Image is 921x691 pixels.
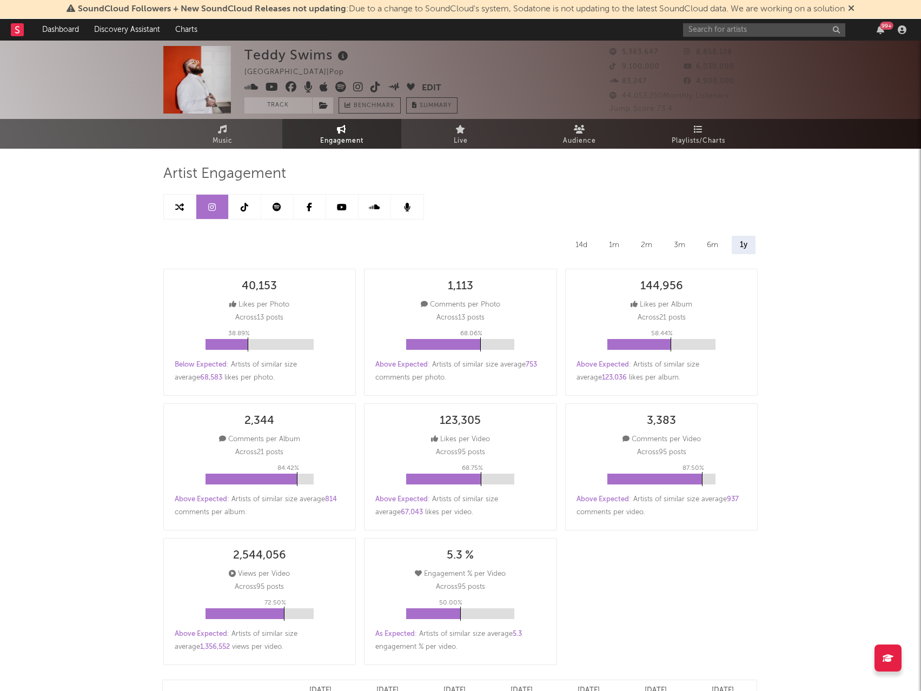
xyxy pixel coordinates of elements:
span: Engagement [320,135,363,148]
span: 814 [325,496,337,503]
span: Above Expected [375,496,428,503]
span: 937 [727,496,739,503]
div: 40,153 [242,280,277,293]
span: Summary [420,103,452,109]
div: : Artists of similar size average engagement % per video . [375,628,546,654]
p: Across 21 posts [638,311,686,324]
span: Playlists/Charts [672,135,725,148]
span: Above Expected [577,496,629,503]
span: 123,036 [602,374,627,381]
div: : Artists of similar size average views per video . [175,628,345,654]
a: Dashboard [35,19,87,41]
p: 87.50 % [683,462,704,475]
span: 68,583 [200,374,222,381]
span: Live [454,135,468,148]
a: Audience [520,119,639,149]
span: Dismiss [848,5,854,14]
span: SoundCloud Followers + New SoundCloud Releases not updating [78,5,346,14]
span: Artist Engagement [163,168,286,181]
span: 1,356,552 [200,643,230,650]
span: 6,030,000 [684,63,734,70]
div: Comments per Photo [421,298,500,311]
span: Above Expected [175,496,227,503]
div: Comments per Album [219,433,300,446]
div: 5.3 % [447,549,474,562]
div: 6m [699,236,726,254]
p: Across 95 posts [436,581,485,594]
p: 38.89 % [228,327,250,340]
div: 3m [666,236,693,254]
span: Benchmark [354,99,395,112]
span: 5.3 [513,630,522,637]
p: 72.50 % [264,596,286,609]
div: Likes per Album [631,298,692,311]
div: Likes per Video [431,433,490,446]
span: Jump Score: 73.4 [609,105,673,112]
div: 2,544,056 [233,549,286,562]
span: 5,383,647 [609,49,658,56]
span: 9,100,000 [609,63,659,70]
div: 123,305 [440,415,481,428]
input: Search for artists [683,23,845,37]
button: Edit [422,82,441,95]
span: 8,858,128 [684,49,732,56]
button: Summary [406,97,458,114]
p: Across 13 posts [436,311,485,324]
div: 99 + [880,22,893,30]
button: Track [244,97,312,114]
span: As Expected [375,630,415,637]
div: Engagement % per Video [415,568,506,581]
button: 99+ [877,25,884,34]
div: : Artists of similar size average likes per video . [375,493,546,519]
p: 68.06 % [460,327,482,340]
span: Above Expected [577,361,629,368]
p: 50.00 % [439,596,462,609]
div: : Artists of similar size average likes per album . [577,358,747,384]
a: Discovery Assistant [87,19,168,41]
a: Music [163,119,282,149]
span: : Due to a change to SoundCloud's system, Sodatone is not updating to the latest SoundCloud data.... [78,5,845,14]
a: Playlists/Charts [639,119,758,149]
div: Comments per Video [622,433,701,446]
p: Across 95 posts [637,446,686,459]
a: Benchmark [339,97,401,114]
div: Likes per Photo [229,298,289,311]
span: 44,053,250 Monthly Listeners [609,92,729,99]
span: Audience [563,135,596,148]
p: Across 95 posts [235,581,284,594]
p: Across 13 posts [235,311,283,324]
div: 1m [601,236,627,254]
p: Across 21 posts [235,446,283,459]
div: 3,383 [647,415,676,428]
span: 4,900,000 [684,78,734,85]
a: Charts [168,19,205,41]
div: [GEOGRAPHIC_DATA] | Pop [244,66,356,79]
p: Across 95 posts [436,446,485,459]
div: Views per Video [229,568,290,581]
div: 144,956 [640,280,683,293]
div: 14d [567,236,595,254]
span: Above Expected [375,361,428,368]
div: : Artists of similar size average comments per video . [577,493,747,519]
p: 68.75 % [462,462,483,475]
span: Below Expected [175,361,227,368]
span: Above Expected [175,630,227,637]
span: 83,247 [609,78,647,85]
span: Music [213,135,233,148]
div: Teddy Swims [244,46,351,64]
div: : Artists of similar size average likes per photo . [175,358,345,384]
div: 1y [732,236,756,254]
span: 753 [526,361,537,368]
p: 58.44 % [651,327,673,340]
p: 84.42 % [277,462,299,475]
a: Live [401,119,520,149]
div: : Artists of similar size average comments per album . [175,493,345,519]
div: 2,344 [244,415,274,428]
div: : Artists of similar size average comments per photo . [375,358,546,384]
div: 2m [633,236,660,254]
a: Engagement [282,119,401,149]
span: 67,043 [401,509,423,516]
div: 1,113 [448,280,473,293]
